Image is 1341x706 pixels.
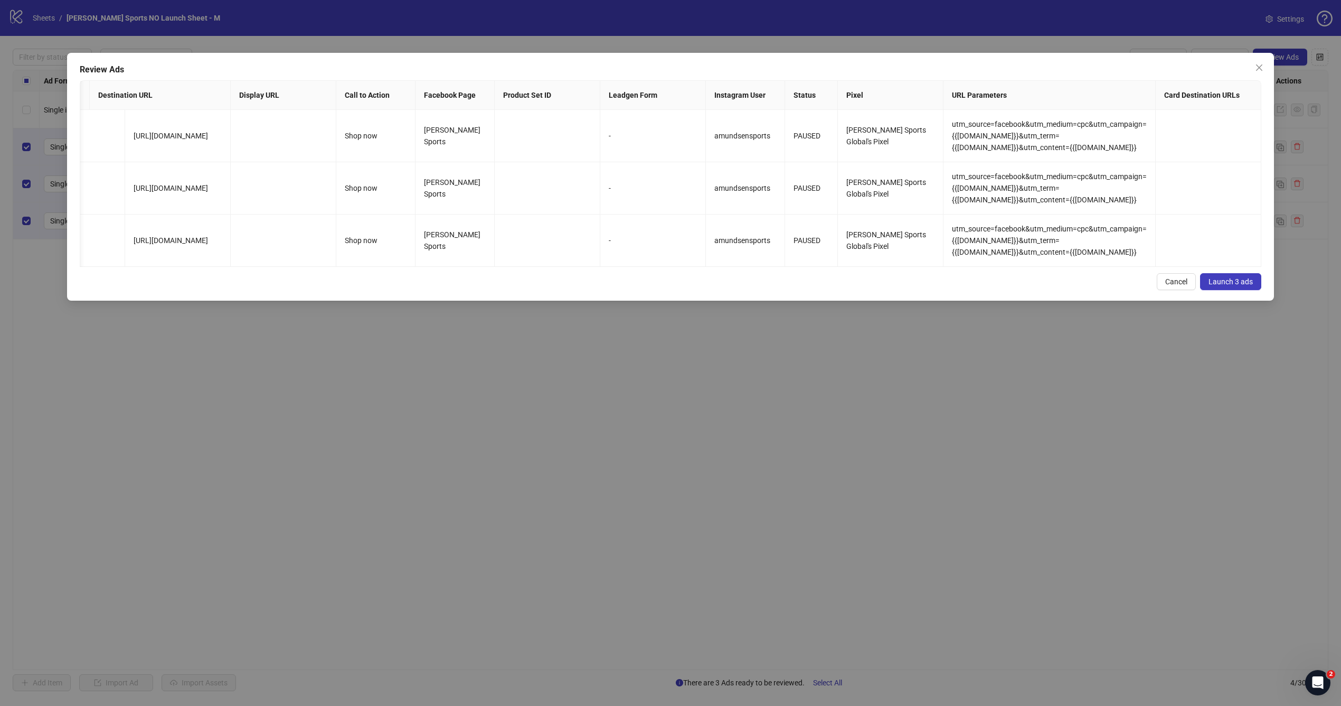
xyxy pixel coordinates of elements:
span: Cancel [1165,277,1187,286]
span: PAUSED [794,132,820,140]
th: Display URL [231,81,336,110]
div: amundsensports [714,182,776,194]
button: Close [1251,59,1268,76]
div: [PERSON_NAME] Sports [424,229,486,252]
div: amundsensports [714,235,776,246]
div: [PERSON_NAME] Sports Global's Pixel [846,124,934,147]
span: Launch 3 ads [1208,277,1253,286]
th: Instagram User [706,81,785,110]
th: Status [785,81,838,110]
span: Shop now [345,236,377,245]
div: [PERSON_NAME] Sports Global's Pixel [846,229,934,252]
div: - [609,130,697,142]
th: URL Parameters [943,81,1156,110]
div: [PERSON_NAME] Sports [424,176,486,200]
div: Review Ads [80,63,1261,76]
div: - [609,182,697,194]
div: [PERSON_NAME] Sports Global's Pixel [846,176,934,200]
button: Launch 3 ads [1200,273,1261,290]
th: Call to Action [336,81,415,110]
span: 2 [1327,670,1335,679]
th: Card Destination URLs [1156,81,1261,110]
span: utm_source=facebook&utm_medium=cpc&utm_campaign={{[DOMAIN_NAME]}}&utm_term={{[DOMAIN_NAME]}}&utm_... [952,172,1147,204]
span: utm_source=facebook&utm_medium=cpc&utm_campaign={{[DOMAIN_NAME]}}&utm_term={{[DOMAIN_NAME]}}&utm_... [952,225,1147,256]
th: Product Set ID [495,81,600,110]
div: - [609,235,697,246]
div: amundsensports [714,130,776,142]
span: utm_source=facebook&utm_medium=cpc&utm_campaign={{[DOMAIN_NAME]}}&utm_term={{[DOMAIN_NAME]}}&utm_... [952,120,1147,152]
span: close [1255,63,1263,72]
th: Destination URL [90,81,231,110]
span: PAUSED [794,184,820,192]
iframe: Intercom live chat [1305,670,1330,695]
span: [URL][DOMAIN_NAME] [134,184,208,192]
th: Leadgen Form [600,81,706,110]
th: Facebook Page [415,81,495,110]
span: Shop now [345,184,377,192]
span: [URL][DOMAIN_NAME] [134,236,208,245]
button: Cancel [1157,273,1196,290]
span: [URL][DOMAIN_NAME] [134,132,208,140]
th: Pixel [838,81,943,110]
span: PAUSED [794,236,820,245]
div: [PERSON_NAME] Sports [424,124,486,147]
span: Shop now [345,132,377,140]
